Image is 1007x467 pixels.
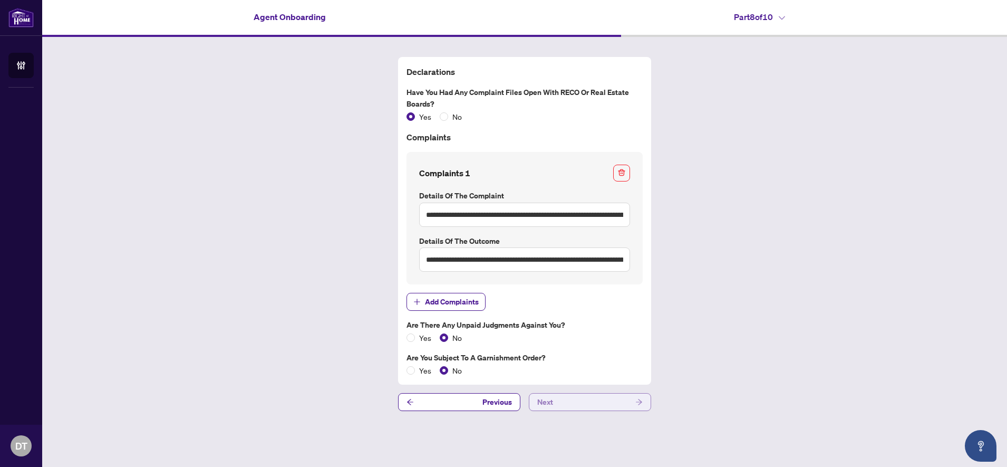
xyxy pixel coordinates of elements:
[8,8,34,27] img: logo
[734,11,785,23] h4: Part 8 of 10
[448,111,466,122] span: No
[406,293,486,311] button: Add Complaints
[415,365,435,376] span: Yes
[415,111,435,122] span: Yes
[415,332,435,344] span: Yes
[406,319,643,331] label: Are there any unpaid judgments against you?
[406,65,643,78] h4: Declarations
[419,190,630,202] label: Details of the Complaint
[254,11,326,23] h4: Agent Onboarding
[419,235,630,247] label: Details of the Outcome
[537,394,553,411] span: Next
[448,332,466,344] span: No
[406,87,643,110] label: Have you had any complaint files open with RECO or Real Estate Boards?
[413,298,421,306] span: plus
[406,398,414,406] span: arrow-left
[529,393,651,411] button: Next
[425,293,479,310] span: Add Complaints
[448,365,466,376] span: No
[635,398,643,406] span: arrow-right
[406,352,643,364] label: Are you subject to a Garnishment Order?
[15,439,27,453] span: DT
[965,430,996,462] button: Open asap
[482,394,512,411] span: Previous
[419,167,470,179] h4: Complaints 1
[398,393,520,411] button: Previous
[406,131,643,144] h4: Complaints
